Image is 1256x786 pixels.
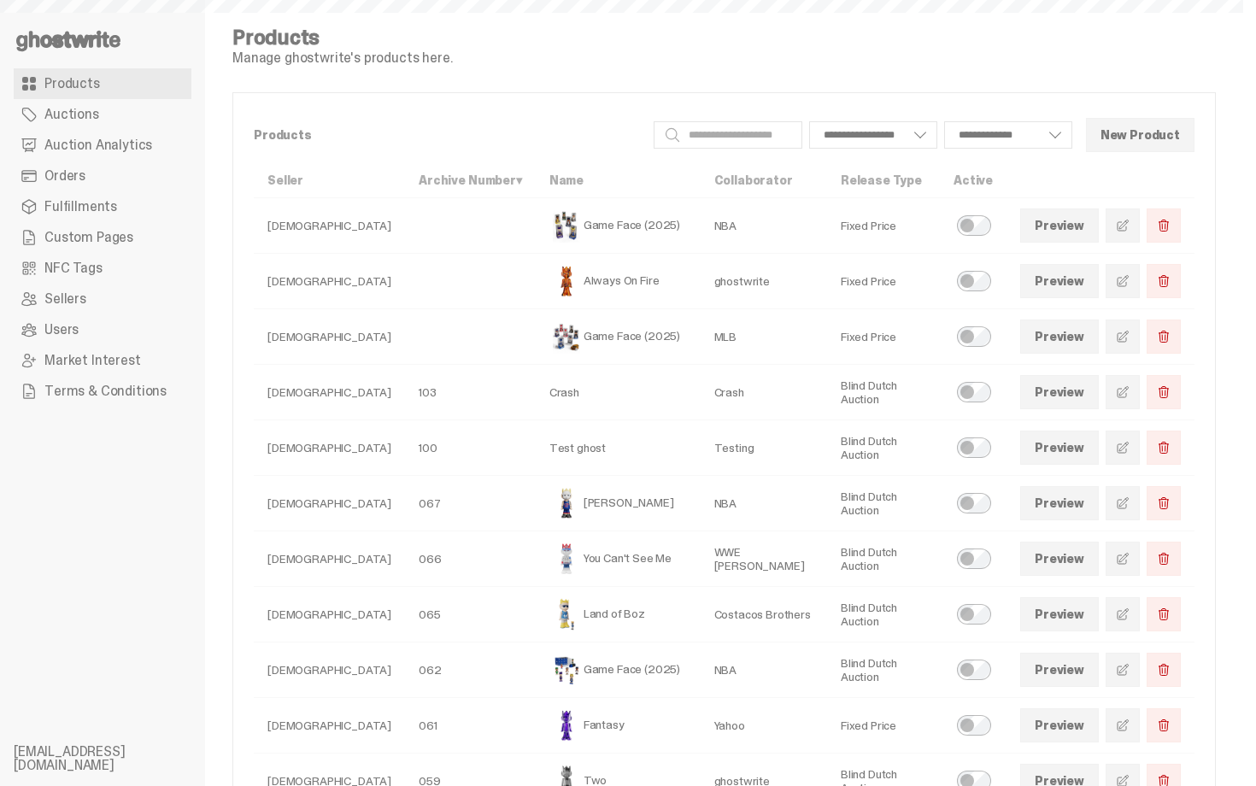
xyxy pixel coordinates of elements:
[701,531,827,587] td: WWE [PERSON_NAME]
[405,698,536,754] td: 061
[14,191,191,222] a: Fulfillments
[14,222,191,253] a: Custom Pages
[827,198,940,254] td: Fixed Price
[14,284,191,314] a: Sellers
[44,323,79,337] span: Users
[549,486,584,520] img: Eminem
[14,314,191,345] a: Users
[44,231,133,244] span: Custom Pages
[536,254,701,309] td: Always On Fire
[701,365,827,420] td: Crash
[44,261,103,275] span: NFC Tags
[1020,431,1099,465] a: Preview
[44,169,85,183] span: Orders
[1147,597,1181,631] button: Delete Product
[14,130,191,161] a: Auction Analytics
[536,476,701,531] td: [PERSON_NAME]
[536,198,701,254] td: Game Face (2025)
[254,129,640,141] p: Products
[536,420,701,476] td: Test ghost
[701,698,827,754] td: Yahoo
[1020,597,1099,631] a: Preview
[549,708,584,742] img: Fantasy
[1020,486,1099,520] a: Preview
[549,208,584,243] img: Game Face (2025)
[701,254,827,309] td: ghostwrite
[536,365,701,420] td: Crash
[549,597,584,631] img: Land of Boz
[14,253,191,284] a: NFC Tags
[701,309,827,365] td: MLB
[254,698,405,754] td: [DEMOGRAPHIC_DATA]
[827,531,940,587] td: Blind Dutch Auction
[701,476,827,531] td: NBA
[954,173,993,188] a: Active
[1020,375,1099,409] a: Preview
[1020,708,1099,742] a: Preview
[1147,486,1181,520] button: Delete Product
[254,642,405,698] td: [DEMOGRAPHIC_DATA]
[232,51,453,65] p: Manage ghostwrite's products here.
[232,27,453,48] h4: Products
[254,163,405,198] th: Seller
[549,320,584,354] img: Game Face (2025)
[827,476,940,531] td: Blind Dutch Auction
[1020,653,1099,687] a: Preview
[1086,118,1194,152] button: New Product
[44,200,117,214] span: Fulfillments
[1147,264,1181,298] button: Delete Product
[1020,208,1099,243] a: Preview
[14,376,191,407] a: Terms & Conditions
[254,476,405,531] td: [DEMOGRAPHIC_DATA]
[14,99,191,130] a: Auctions
[536,642,701,698] td: Game Face (2025)
[44,108,99,121] span: Auctions
[1020,542,1099,576] a: Preview
[405,420,536,476] td: 100
[254,531,405,587] td: [DEMOGRAPHIC_DATA]
[701,420,827,476] td: Testing
[1147,542,1181,576] button: Delete Product
[14,161,191,191] a: Orders
[1147,431,1181,465] button: Delete Product
[827,254,940,309] td: Fixed Price
[701,163,827,198] th: Collaborator
[44,384,167,398] span: Terms & Conditions
[1020,320,1099,354] a: Preview
[254,309,405,365] td: [DEMOGRAPHIC_DATA]
[536,587,701,642] td: Land of Boz
[549,653,584,687] img: Game Face (2025)
[827,365,940,420] td: Blind Dutch Auction
[44,354,141,367] span: Market Interest
[1147,208,1181,243] button: Delete Product
[536,163,701,198] th: Name
[405,476,536,531] td: 067
[254,198,405,254] td: [DEMOGRAPHIC_DATA]
[1147,653,1181,687] button: Delete Product
[1020,264,1099,298] a: Preview
[549,264,584,298] img: Always On Fire
[44,77,100,91] span: Products
[827,420,940,476] td: Blind Dutch Auction
[405,587,536,642] td: 065
[254,420,405,476] td: [DEMOGRAPHIC_DATA]
[701,198,827,254] td: NBA
[827,698,940,754] td: Fixed Price
[549,542,584,576] img: You Can't See Me
[44,292,86,306] span: Sellers
[827,163,940,198] th: Release Type
[405,531,536,587] td: 066
[827,587,940,642] td: Blind Dutch Auction
[827,642,940,698] td: Blind Dutch Auction
[827,309,940,365] td: Fixed Price
[536,531,701,587] td: You Can't See Me
[254,254,405,309] td: [DEMOGRAPHIC_DATA]
[254,365,405,420] td: [DEMOGRAPHIC_DATA]
[44,138,152,152] span: Auction Analytics
[536,309,701,365] td: Game Face (2025)
[1147,708,1181,742] button: Delete Product
[516,173,522,188] span: ▾
[405,642,536,698] td: 062
[536,698,701,754] td: Fantasy
[701,587,827,642] td: Costacos Brothers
